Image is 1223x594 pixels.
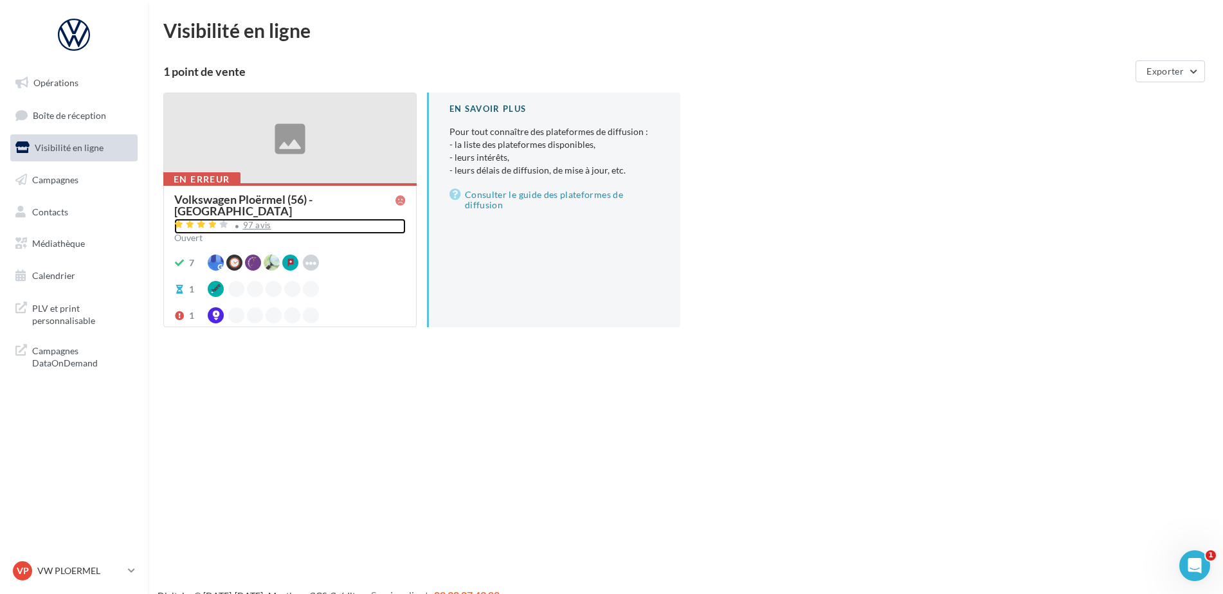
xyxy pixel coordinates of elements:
[174,219,406,234] a: 97 avis
[163,66,1130,77] div: 1 point de vente
[449,125,660,177] p: Pour tout connaître des plateformes de diffusion :
[1179,550,1210,581] iframe: Intercom live chat
[8,69,140,96] a: Opérations
[32,206,68,217] span: Contacts
[35,142,104,153] span: Visibilité en ligne
[32,270,75,281] span: Calendrier
[8,230,140,257] a: Médiathèque
[8,262,140,289] a: Calendrier
[32,300,132,327] span: PLV et print personnalisable
[174,232,203,243] span: Ouvert
[189,256,194,269] div: 7
[8,199,140,226] a: Contacts
[32,342,132,370] span: Campagnes DataOnDemand
[449,187,660,213] a: Consulter le guide des plateformes de diffusion
[10,559,138,583] a: VP VW PLOERMEL
[8,134,140,161] a: Visibilité en ligne
[33,109,106,120] span: Boîte de réception
[189,309,194,322] div: 1
[32,174,78,185] span: Campagnes
[37,564,123,577] p: VW PLOERMEL
[163,21,1208,40] div: Visibilité en ligne
[449,138,660,151] li: - la liste des plateformes disponibles,
[163,172,240,186] div: En erreur
[449,103,660,115] div: En savoir plus
[17,564,29,577] span: VP
[8,294,140,332] a: PLV et print personnalisable
[1206,550,1216,561] span: 1
[8,337,140,375] a: Campagnes DataOnDemand
[449,164,660,177] li: - leurs délais de diffusion, de mise à jour, etc.
[1146,66,1184,76] span: Exporter
[8,166,140,194] a: Campagnes
[32,238,85,249] span: Médiathèque
[243,221,271,230] div: 97 avis
[33,77,78,88] span: Opérations
[449,151,660,164] li: - leurs intérêts,
[8,102,140,129] a: Boîte de réception
[1136,60,1205,82] button: Exporter
[174,194,395,217] div: Volkswagen Ploërmel (56) - [GEOGRAPHIC_DATA]
[189,283,194,296] div: 1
